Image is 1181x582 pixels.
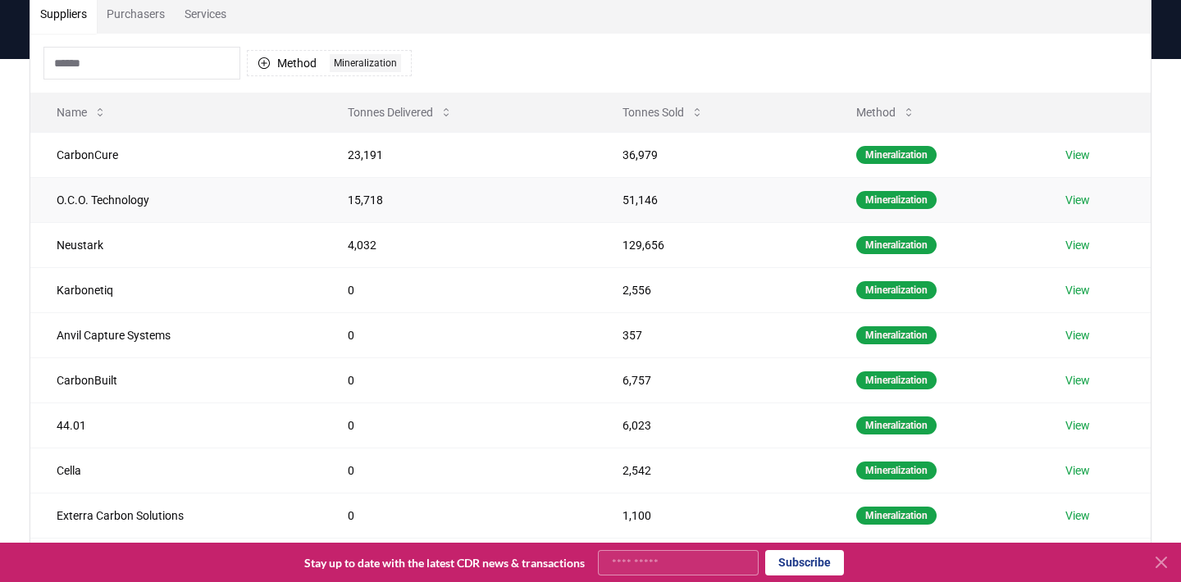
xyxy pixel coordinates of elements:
td: Exterra Carbon Solutions [30,493,321,538]
div: Mineralization [856,462,937,480]
td: Cella [30,448,321,493]
div: Mineralization [856,371,937,389]
button: Tonnes Delivered [335,96,466,129]
div: Mineralization [856,416,937,434]
a: View [1065,462,1090,479]
div: Mineralization [856,191,937,209]
div: Mineralization [330,54,401,72]
button: Name [43,96,120,129]
a: View [1065,507,1090,524]
td: 6,757 [596,357,830,402]
div: Mineralization [856,281,937,299]
td: CarbonCure [30,132,321,177]
td: Anvil Capture Systems [30,312,321,357]
td: 0 [321,267,596,312]
td: 1,100 [596,493,830,538]
a: View [1065,417,1090,434]
td: 23,191 [321,132,596,177]
button: MethodMineralization [247,50,412,76]
td: 0 [321,357,596,402]
td: 51,146 [596,177,830,222]
td: O.C.O. Technology [30,177,321,222]
td: 44.01 [30,402,321,448]
button: Method [843,96,928,129]
div: Mineralization [856,236,937,254]
div: Mineralization [856,507,937,525]
td: Neustark [30,222,321,267]
a: View [1065,237,1090,253]
td: 0 [321,448,596,493]
div: Mineralization [856,326,937,344]
td: 2,556 [596,267,830,312]
td: CarbonBuilt [30,357,321,402]
td: 6,023 [596,402,830,448]
td: 357 [596,312,830,357]
a: View [1065,282,1090,298]
a: View [1065,372,1090,389]
td: 2,542 [596,448,830,493]
button: Tonnes Sold [609,96,717,129]
td: 0 [321,402,596,448]
td: 36,979 [596,132,830,177]
td: 129,656 [596,222,830,267]
td: Karbonetiq [30,267,321,312]
a: View [1065,327,1090,343]
div: Mineralization [856,146,937,164]
a: View [1065,192,1090,208]
a: View [1065,147,1090,163]
td: 4,032 [321,222,596,267]
td: 0 [321,312,596,357]
td: 0 [321,493,596,538]
td: 15,718 [321,177,596,222]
